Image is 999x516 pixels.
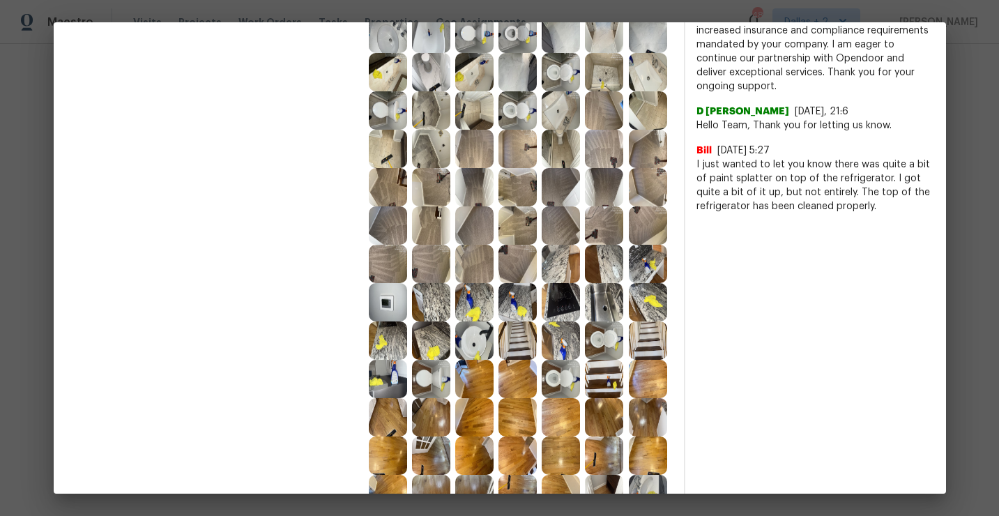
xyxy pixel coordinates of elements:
span: [DATE] 5:27 [717,146,770,155]
span: [DATE], 21:6 [795,107,848,116]
span: Bill [696,144,712,158]
span: D [PERSON_NAME] [696,105,789,119]
span: I just wanted to let you know there was quite a bit of paint splatter on top of the refrigerator.... [696,158,935,213]
span: Hello Team, Thank you for letting us know. [696,119,935,132]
